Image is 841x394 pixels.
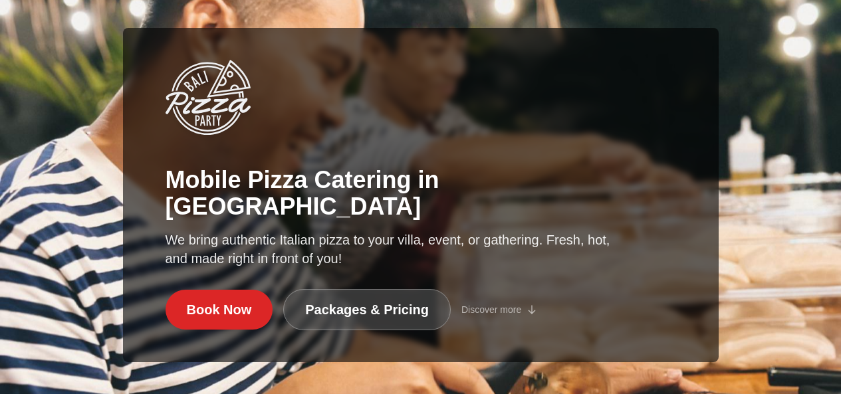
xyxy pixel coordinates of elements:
[166,231,612,268] p: We bring authentic Italian pizza to your villa, event, or gathering. Fresh, hot, and made right i...
[166,290,273,330] a: Book Now
[461,303,521,316] span: Discover more
[166,60,251,135] img: Bali Pizza Party Logo - Mobile Pizza Catering in Bali
[283,289,451,330] a: Packages & Pricing
[166,167,676,220] h1: Mobile Pizza Catering in [GEOGRAPHIC_DATA]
